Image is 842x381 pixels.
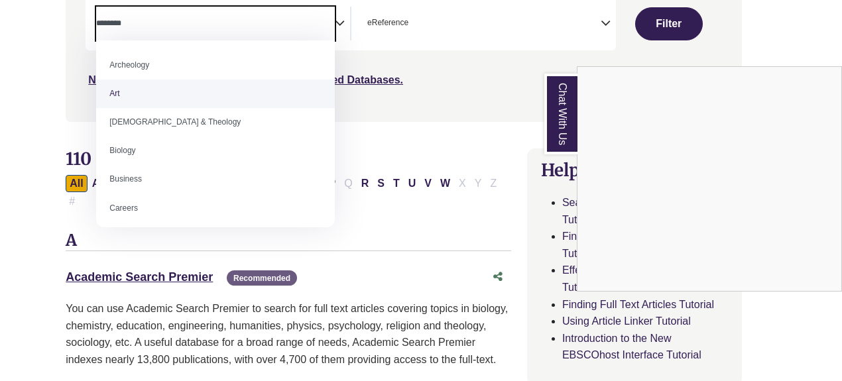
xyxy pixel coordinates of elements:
[577,67,841,291] iframe: Chat Widget
[96,80,334,108] li: Art
[577,66,842,292] div: Chat With Us
[96,51,334,80] li: Archeology
[96,165,334,193] li: Business
[96,194,334,223] li: Careers
[544,74,577,154] a: Chat With Us
[96,108,334,136] li: [DEMOGRAPHIC_DATA] & Theology
[96,136,334,165] li: Biology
